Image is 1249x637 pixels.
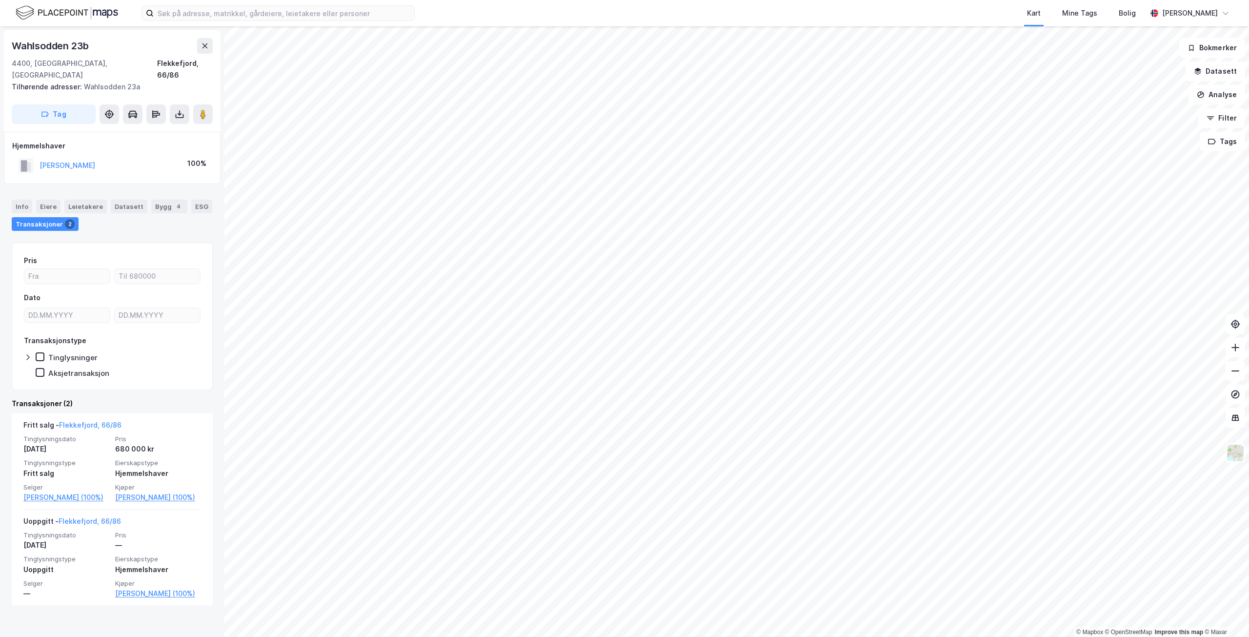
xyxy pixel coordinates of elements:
[24,255,37,267] div: Pris
[23,459,109,467] span: Tinglysningstype
[1186,62,1245,81] button: Datasett
[111,200,147,213] div: Datasett
[115,588,201,599] a: [PERSON_NAME] (100%)
[115,269,200,284] input: Til 680000
[174,202,183,211] div: 4
[1105,629,1152,636] a: OpenStreetMap
[151,200,187,213] div: Bygg
[12,104,96,124] button: Tag
[12,58,157,81] div: 4400, [GEOGRAPHIC_DATA], [GEOGRAPHIC_DATA]
[23,531,109,539] span: Tinglysningsdato
[23,435,109,443] span: Tinglysningsdato
[12,217,79,231] div: Transaksjoner
[16,4,118,21] img: logo.f888ab2527a4732fd821a326f86c7f29.svg
[115,492,201,503] a: [PERSON_NAME] (100%)
[24,292,40,304] div: Dato
[157,58,213,81] div: Flekkefjord, 66/86
[64,200,107,213] div: Leietakere
[1076,629,1103,636] a: Mapbox
[24,269,110,284] input: Fra
[1198,108,1245,128] button: Filter
[24,335,86,347] div: Transaksjonstype
[115,539,201,551] div: —
[23,492,109,503] a: [PERSON_NAME] (100%)
[1189,85,1245,104] button: Analyse
[1200,590,1249,637] div: Kontrollprogram for chat
[65,219,75,229] div: 2
[59,517,121,525] a: Flekkefjord, 66/86
[23,564,109,575] div: Uoppgitt
[12,140,212,152] div: Hjemmelshaver
[154,6,414,21] input: Søk på adresse, matrikkel, gårdeiere, leietakere eller personer
[115,435,201,443] span: Pris
[23,468,109,479] div: Fritt salg
[1179,38,1245,58] button: Bokmerker
[115,483,201,492] span: Kjøper
[23,579,109,588] span: Selger
[1027,7,1041,19] div: Kart
[23,555,109,563] span: Tinglysningstype
[1155,629,1203,636] a: Improve this map
[1200,590,1249,637] iframe: Chat Widget
[24,308,110,323] input: DD.MM.YYYY
[115,564,201,575] div: Hjemmelshaver
[187,158,206,169] div: 100%
[115,468,201,479] div: Hjemmelshaver
[23,483,109,492] span: Selger
[1162,7,1218,19] div: [PERSON_NAME]
[48,369,109,378] div: Aksjetransaksjon
[23,588,109,599] div: —
[1119,7,1136,19] div: Bolig
[115,555,201,563] span: Eierskapstype
[115,531,201,539] span: Pris
[12,200,32,213] div: Info
[115,579,201,588] span: Kjøper
[115,459,201,467] span: Eierskapstype
[115,308,200,323] input: DD.MM.YYYY
[191,200,212,213] div: ESG
[12,82,84,91] span: Tilhørende adresser:
[1200,132,1245,151] button: Tags
[59,421,121,429] a: Flekkefjord, 66/86
[36,200,60,213] div: Eiere
[12,398,213,410] div: Transaksjoner (2)
[12,38,91,54] div: Wahlsodden 23b
[23,419,121,435] div: Fritt salg -
[1062,7,1097,19] div: Mine Tags
[23,443,109,455] div: [DATE]
[115,443,201,455] div: 680 000 kr
[23,539,109,551] div: [DATE]
[48,353,98,362] div: Tinglysninger
[23,515,121,531] div: Uoppgitt -
[1226,444,1245,462] img: Z
[12,81,205,93] div: Wahlsodden 23a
